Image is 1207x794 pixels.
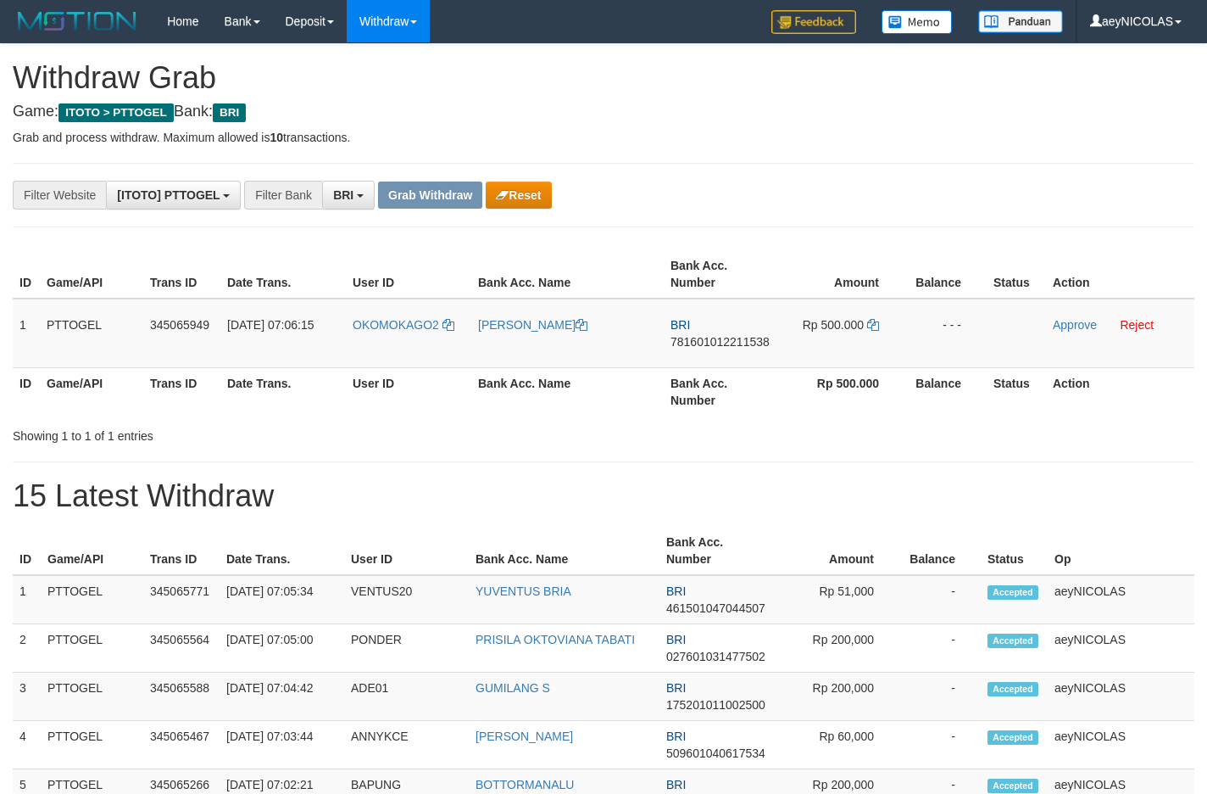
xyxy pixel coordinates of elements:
[476,730,573,743] a: [PERSON_NAME]
[666,746,765,760] span: Copy 509601040617534 to clipboard
[244,181,322,210] div: Filter Bank
[344,673,469,721] td: ADE01
[1046,250,1194,299] th: Action
[143,721,220,769] td: 345065467
[13,479,1194,513] h1: 15 Latest Withdraw
[670,335,770,349] span: Copy 781601012211538 to clipboard
[40,299,143,368] td: PTTOGEL
[143,367,220,416] th: Trans ID
[344,575,469,624] td: VENTUS20
[143,673,220,721] td: 345065588
[13,8,142,34] img: MOTION_logo.png
[899,575,981,624] td: -
[666,730,686,743] span: BRI
[781,367,904,416] th: Rp 500.000
[666,601,765,615] span: Copy 461501047044507 to clipboard
[220,367,346,416] th: Date Trans.
[58,103,174,122] span: ITOTO > PTTOGEL
[353,318,454,332] a: OKOMOKAGO2
[143,624,220,673] td: 345065564
[13,103,1194,120] h4: Game: Bank:
[41,721,143,769] td: PTTOGEL
[978,10,1063,33] img: panduan.png
[777,527,899,575] th: Amount
[40,250,143,299] th: Game/API
[270,131,283,144] strong: 10
[478,318,587,332] a: [PERSON_NAME]
[777,673,899,721] td: Rp 200,000
[904,250,987,299] th: Balance
[13,181,106,210] div: Filter Website
[666,698,765,712] span: Copy 175201011002500 to clipboard
[987,682,1038,696] span: Accepted
[777,575,899,624] td: Rp 51,000
[899,721,981,769] td: -
[333,188,353,202] span: BRI
[471,367,664,416] th: Bank Acc. Name
[476,633,635,646] a: PRISILA OKTOVIANA TABATI
[659,527,777,575] th: Bank Acc. Number
[41,624,143,673] td: PTTOGEL
[666,681,686,695] span: BRI
[664,367,781,416] th: Bank Acc. Number
[469,527,659,575] th: Bank Acc. Name
[664,250,781,299] th: Bank Acc. Number
[143,575,220,624] td: 345065771
[378,182,482,209] button: Grab Withdraw
[41,527,143,575] th: Game/API
[987,367,1046,416] th: Status
[13,527,41,575] th: ID
[13,575,41,624] td: 1
[1048,624,1194,673] td: aeyNICOLAS
[981,527,1048,575] th: Status
[13,61,1194,95] h1: Withdraw Grab
[344,624,469,673] td: PONDER
[346,367,471,416] th: User ID
[13,673,41,721] td: 3
[346,250,471,299] th: User ID
[904,367,987,416] th: Balance
[1046,367,1194,416] th: Action
[322,181,375,210] button: BRI
[867,318,879,332] a: Copy 500000 to clipboard
[13,421,490,445] div: Showing 1 to 1 of 1 entries
[666,778,686,791] span: BRI
[13,367,40,416] th: ID
[13,721,41,769] td: 4
[344,527,469,575] th: User ID
[987,634,1038,648] span: Accepted
[40,367,143,416] th: Game/API
[117,188,220,202] span: [ITOTO] PTTOGEL
[13,250,40,299] th: ID
[987,585,1038,600] span: Accepted
[882,10,953,34] img: Button%20Memo.svg
[899,624,981,673] td: -
[777,624,899,673] td: Rp 200,000
[143,250,220,299] th: Trans ID
[899,527,981,575] th: Balance
[987,250,1046,299] th: Status
[1048,575,1194,624] td: aeyNICOLAS
[987,779,1038,793] span: Accepted
[143,527,220,575] th: Trans ID
[220,250,346,299] th: Date Trans.
[987,730,1038,745] span: Accepted
[344,721,469,769] td: ANNYKCE
[1048,673,1194,721] td: aeyNICOLAS
[899,673,981,721] td: -
[150,318,209,332] span: 345065949
[1048,721,1194,769] td: aeyNICOLAS
[13,624,41,673] td: 2
[904,299,987,368] td: - - -
[1048,527,1194,575] th: Op
[220,624,344,673] td: [DATE] 07:05:00
[227,318,314,332] span: [DATE] 07:06:15
[1053,318,1097,332] a: Approve
[476,681,550,695] a: GUMILANG S
[13,129,1194,146] p: Grab and process withdraw. Maximum allowed is transactions.
[666,650,765,663] span: Copy 027601031477502 to clipboard
[471,250,664,299] th: Bank Acc. Name
[220,721,344,769] td: [DATE] 07:03:44
[486,182,551,209] button: Reset
[781,250,904,299] th: Amount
